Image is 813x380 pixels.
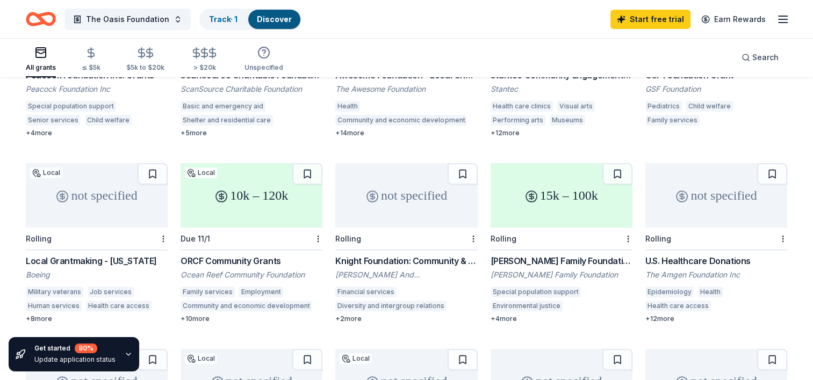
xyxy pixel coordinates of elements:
[335,301,447,311] div: Diversity and intergroup relations
[26,115,81,126] div: Senior services
[26,254,168,267] div: Local Grantmaking - [US_STATE]
[335,234,361,243] div: Rolling
[181,234,210,243] div: Due 11/1
[75,344,97,353] div: 80 %
[181,254,322,267] div: ORCF Community Grants
[185,167,217,178] div: Local
[335,163,477,228] div: not specified
[82,42,100,77] button: ≤ $5k
[26,301,82,311] div: Human services
[26,101,116,112] div: Special population support
[26,315,168,323] div: + 8 more
[550,115,585,126] div: Museums
[26,6,56,32] a: Home
[491,163,632,228] div: 15k – 100k
[557,101,595,112] div: Visual arts
[491,287,581,297] div: Special population support
[491,115,545,126] div: Performing arts
[26,84,168,94] div: Peacock Foundation Inc
[335,84,477,94] div: The Awesome Foundation
[335,269,477,280] div: [PERSON_NAME] And [PERSON_NAME] Foundation Inc
[181,115,273,126] div: Shelter and residential care
[695,10,772,29] a: Earn Rewards
[26,63,56,72] div: All grants
[491,315,632,323] div: + 4 more
[686,101,733,112] div: Child welfare
[181,84,322,94] div: ScanSource Charitable Foundation
[86,301,152,311] div: Health care access
[645,269,787,280] div: The Amgen Foundation Inc
[645,84,787,94] div: GSF Foundation
[181,287,235,297] div: Family services
[126,42,164,77] button: $5k to $20k
[491,163,632,323] a: 15k – 100kRolling[PERSON_NAME] Family Foundation Grants[PERSON_NAME] Family FoundationSpecial pop...
[335,115,467,126] div: Community and economic development
[26,287,83,297] div: Military veterans
[491,301,563,311] div: Environmental justice
[26,42,56,77] button: All grants
[340,353,372,364] div: Local
[733,47,787,68] button: Search
[645,163,787,323] a: not specifiedRollingU.S. Healthcare DonationsThe Amgen Foundation IncEpidemiologyHealthHealth car...
[244,63,283,72] div: Unspecified
[209,14,238,24] a: Track· 1
[752,51,779,64] span: Search
[244,42,283,77] button: Unspecified
[335,163,477,323] a: not specifiedRollingKnight Foundation: Community & National Initiatives[PERSON_NAME] And [PERSON_...
[645,234,671,243] div: Rolling
[645,163,787,228] div: not specified
[715,301,781,311] div: Medical specialties
[491,129,632,137] div: + 12 more
[26,163,168,323] a: not specifiedLocalRollingLocal Grantmaking - [US_STATE]BoeingMilitary veteransJob servicesHuman s...
[181,269,322,280] div: Ocean Reef Community Foundation
[645,101,682,112] div: Pediatrics
[181,315,322,323] div: + 10 more
[335,254,477,267] div: Knight Foundation: Community & National Initiatives
[257,14,292,24] a: Discover
[26,234,52,243] div: Rolling
[335,129,477,137] div: + 14 more
[34,355,116,364] div: Update application status
[335,101,360,112] div: Health
[491,101,553,112] div: Health care clinics
[181,101,265,112] div: Basic and emergency aid
[88,287,134,297] div: Job services
[645,254,787,267] div: U.S. Healthcare Donations
[491,234,516,243] div: Rolling
[190,63,219,72] div: > $20k
[85,115,132,126] div: Child welfare
[181,163,322,323] a: 10k – 120kLocalDue 11/1ORCF Community GrantsOcean Reef Community FoundationFamily servicesEmploym...
[645,287,694,297] div: Epidemiology
[126,63,164,72] div: $5k to $20k
[185,353,217,364] div: Local
[335,315,477,323] div: + 2 more
[199,9,301,30] button: Track· 1Discover
[491,269,632,280] div: [PERSON_NAME] Family Foundation
[491,254,632,267] div: [PERSON_NAME] Family Foundation Grants
[26,269,168,280] div: Boeing
[645,115,700,126] div: Family services
[30,167,62,178] div: Local
[26,163,168,228] div: not specified
[82,63,100,72] div: ≤ $5k
[86,13,169,26] span: The Oasis Foundation
[34,344,116,353] div: Get started
[645,315,787,323] div: + 12 more
[181,163,322,228] div: 10k – 120k
[610,10,690,29] a: Start free trial
[26,129,168,137] div: + 4 more
[698,287,723,297] div: Health
[491,84,632,94] div: Stantec
[190,42,219,77] button: > $20k
[335,287,397,297] div: Financial services
[181,301,312,311] div: Community and economic development
[64,9,191,30] button: The Oasis Foundation
[181,129,322,137] div: + 5 more
[645,301,711,311] div: Health care access
[239,287,283,297] div: Employment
